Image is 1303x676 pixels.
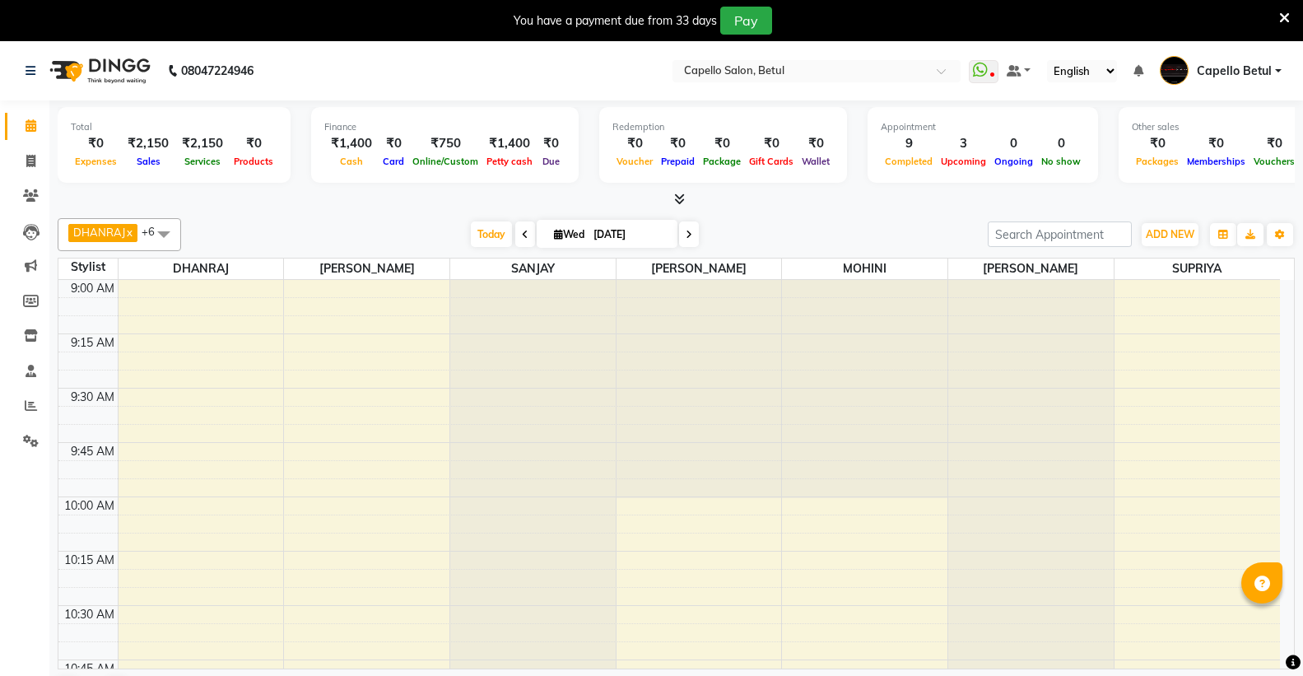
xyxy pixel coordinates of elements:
[720,7,772,35] button: Pay
[181,48,254,94] b: 08047224946
[782,259,947,279] span: MOHINI
[58,259,118,276] div: Stylist
[324,134,379,153] div: ₹1,400
[482,156,537,167] span: Petty cash
[408,134,482,153] div: ₹750
[284,259,449,279] span: [PERSON_NAME]
[119,259,284,279] span: DHANRAJ
[745,134,798,153] div: ₹0
[230,156,277,167] span: Products
[1249,156,1299,167] span: Vouchers
[881,120,1085,134] div: Appointment
[881,156,937,167] span: Completed
[699,156,745,167] span: Package
[133,156,165,167] span: Sales
[42,48,155,94] img: logo
[1249,134,1299,153] div: ₹0
[988,221,1132,247] input: Search Appointment
[336,156,367,167] span: Cash
[1115,259,1280,279] span: SUPRIYA
[699,134,745,153] div: ₹0
[175,134,230,153] div: ₹2,150
[450,259,616,279] span: SANJAY
[230,134,277,153] div: ₹0
[937,156,990,167] span: Upcoming
[408,156,482,167] span: Online/Custom
[612,134,657,153] div: ₹0
[379,156,408,167] span: Card
[142,225,167,238] span: +6
[1037,134,1085,153] div: 0
[937,134,990,153] div: 3
[589,222,671,247] input: 2025-09-03
[798,134,834,153] div: ₹0
[1183,134,1249,153] div: ₹0
[67,389,118,406] div: 9:30 AM
[1142,223,1198,246] button: ADD NEW
[550,228,589,240] span: Wed
[1037,156,1085,167] span: No show
[1160,56,1189,85] img: Capello Betul
[1197,63,1272,80] span: Capello Betul
[180,156,225,167] span: Services
[617,259,782,279] span: [PERSON_NAME]
[324,120,565,134] div: Finance
[1146,228,1194,240] span: ADD NEW
[379,134,408,153] div: ₹0
[657,156,699,167] span: Prepaid
[537,134,565,153] div: ₹0
[538,156,564,167] span: Due
[1183,156,1249,167] span: Memberships
[125,226,133,239] a: x
[948,259,1114,279] span: [PERSON_NAME]
[73,226,125,239] span: DHANRAJ
[71,156,121,167] span: Expenses
[67,334,118,352] div: 9:15 AM
[657,134,699,153] div: ₹0
[881,134,937,153] div: 9
[67,280,118,297] div: 9:00 AM
[67,443,118,460] div: 9:45 AM
[61,497,118,515] div: 10:00 AM
[990,134,1037,153] div: 0
[1132,134,1183,153] div: ₹0
[471,221,512,247] span: Today
[990,156,1037,167] span: Ongoing
[745,156,798,167] span: Gift Cards
[482,134,537,153] div: ₹1,400
[612,156,657,167] span: Voucher
[798,156,834,167] span: Wallet
[514,12,717,30] div: You have a payment due from 33 days
[61,606,118,623] div: 10:30 AM
[1132,156,1183,167] span: Packages
[71,120,277,134] div: Total
[612,120,834,134] div: Redemption
[61,552,118,569] div: 10:15 AM
[71,134,121,153] div: ₹0
[121,134,175,153] div: ₹2,150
